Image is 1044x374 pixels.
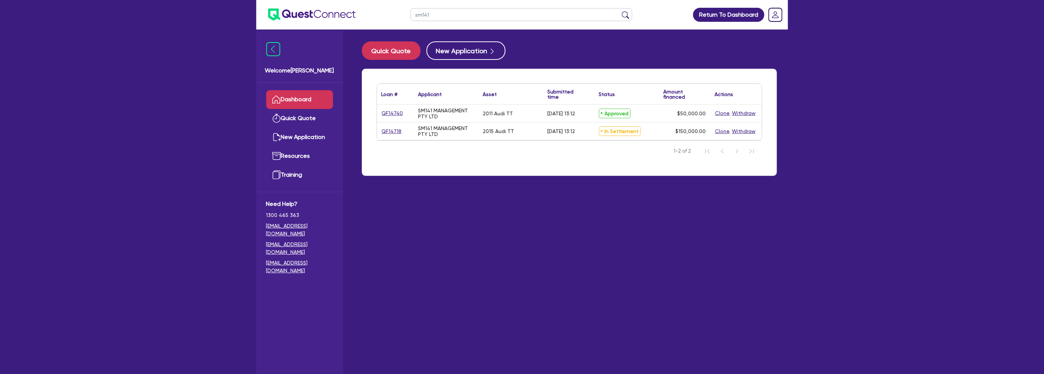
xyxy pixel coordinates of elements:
[766,5,785,24] a: Dropdown toggle
[674,147,691,155] span: 1-2 of 2
[266,166,333,184] a: Training
[411,8,632,21] input: Search by name, application ID or mobile number...
[418,125,474,137] div: SM141 MANAGEMENT PTY LTD
[732,109,756,118] button: Withdraw
[266,222,333,238] a: [EMAIL_ADDRESS][DOMAIN_NAME]
[272,133,281,142] img: new-application
[730,144,745,159] button: Next Page
[548,128,575,134] div: [DATE] 13:12
[272,170,281,179] img: training
[664,89,706,99] div: Amount financed
[483,92,497,97] div: Asset
[266,90,333,109] a: Dashboard
[266,147,333,166] a: Resources
[693,8,764,22] a: Return To Dashboard
[265,66,334,75] span: Welcome [PERSON_NAME]
[678,110,706,116] span: $50,000.00
[266,241,333,256] a: [EMAIL_ADDRESS][DOMAIN_NAME]
[381,109,404,118] a: QF14740
[266,109,333,128] a: Quick Quote
[715,92,733,97] div: Actions
[599,92,615,97] div: Status
[418,92,442,97] div: Applicant
[362,41,427,60] a: Quick Quote
[715,109,730,118] button: Clone
[715,127,730,136] button: Clone
[599,126,641,136] span: In Settlement
[268,8,356,21] img: quest-connect-logo-blue
[427,41,506,60] button: New Application
[483,128,514,134] div: 2015 Audi TT
[272,152,281,160] img: resources
[266,259,333,275] a: [EMAIL_ADDRESS][DOMAIN_NAME]
[362,41,421,60] button: Quick Quote
[700,144,715,159] button: First Page
[418,108,474,119] div: SM141 MANAGEMENT PTY LTD
[715,144,730,159] button: Previous Page
[266,128,333,147] a: New Application
[745,144,759,159] button: Last Page
[548,89,583,99] div: Submitted time
[483,110,513,116] div: 2011 Audi TT
[381,127,402,136] a: QF14718
[266,200,333,208] span: Need Help?
[266,211,333,219] span: 1300 465 363
[381,92,398,97] div: Loan #
[272,114,281,123] img: quick-quote
[266,42,280,56] img: icon-menu-close
[548,110,575,116] div: [DATE] 13:12
[599,109,631,118] span: Approved
[676,128,706,134] span: $150,000.00
[732,127,756,136] button: Withdraw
